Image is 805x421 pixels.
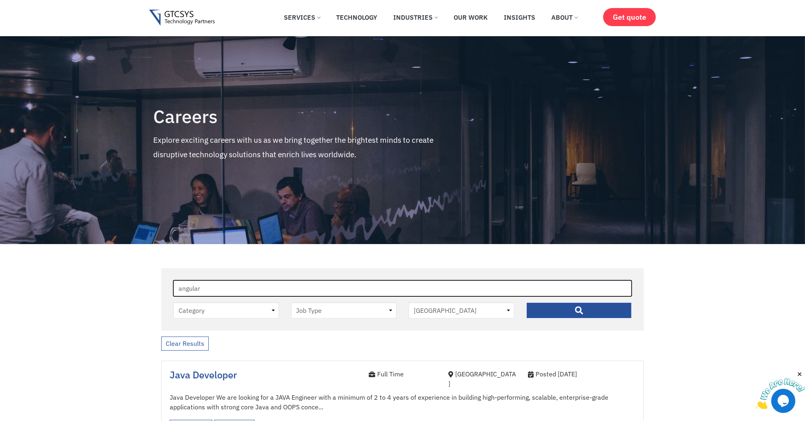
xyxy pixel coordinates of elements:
[173,280,632,296] input: Keywords
[369,369,436,379] div: Full Time
[755,371,805,409] iframe: chat widget
[330,8,383,26] a: Technology
[170,368,237,381] a: Java Developer
[149,10,215,26] img: Gtcsys logo
[498,8,541,26] a: Insights
[153,133,462,162] p: Explore exciting careers with us as we bring together the brightest minds to create disruptive te...
[526,302,632,318] input: 
[528,369,635,379] div: Posted [DATE]
[161,337,209,351] a: Clear Results
[387,8,444,26] a: Industries
[153,107,462,127] h4: Careers
[170,392,635,412] p: Java Developer We are looking for a JAVA Engineer with a minimum of 2 to 4 years of experience in...
[448,8,494,26] a: Our Work
[545,8,583,26] a: About
[613,13,646,21] span: Get quote
[603,8,656,26] a: Get quote
[448,369,516,388] div: [GEOGRAPHIC_DATA]
[278,8,326,26] a: Services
